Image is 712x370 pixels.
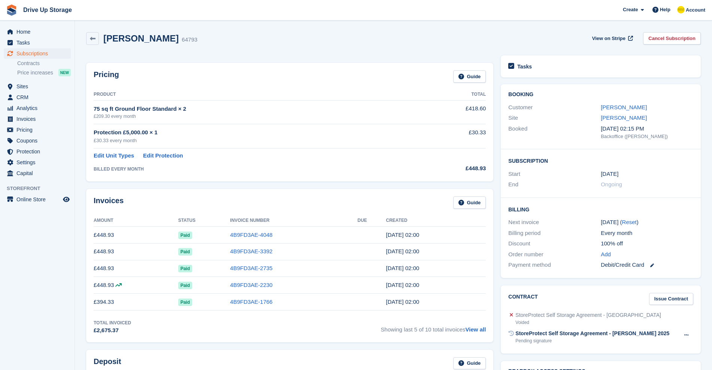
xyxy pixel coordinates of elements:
[386,215,486,227] th: Created
[515,337,669,344] div: Pending signature
[4,37,71,48] a: menu
[16,27,61,37] span: Home
[178,299,192,306] span: Paid
[16,194,61,205] span: Online Store
[16,146,61,157] span: Protection
[589,32,634,45] a: View on Stripe
[103,33,179,43] h2: [PERSON_NAME]
[16,114,61,124] span: Invoices
[508,170,601,178] div: Start
[453,70,486,83] a: Guide
[94,105,415,113] div: 75 sq ft Ground Floor Standard × 2
[230,265,272,271] a: 4B9FD3AE-2735
[4,135,71,146] a: menu
[386,299,419,305] time: 2025-04-20 01:00:02 UTC
[508,92,693,98] h2: Booking
[7,185,75,192] span: Storefront
[601,250,611,259] a: Add
[386,265,419,271] time: 2025-06-20 01:00:42 UTC
[508,180,601,189] div: End
[4,27,71,37] a: menu
[601,181,622,187] span: Ongoing
[17,69,53,76] span: Price increases
[17,68,71,77] a: Price increases NEW
[601,125,693,133] div: [DATE] 02:15 PM
[94,166,415,172] div: BILLED EVERY MONTH
[649,293,693,305] a: Issue Contract
[178,215,230,227] th: Status
[16,103,61,113] span: Analytics
[4,157,71,168] a: menu
[660,6,670,13] span: Help
[508,293,538,305] h2: Contract
[508,218,601,227] div: Next invoice
[17,60,71,67] a: Contracts
[358,215,386,227] th: Due
[94,137,415,144] div: £30.33 every month
[94,89,415,101] th: Product
[601,261,693,269] div: Debit/Credit Card
[508,261,601,269] div: Payment method
[94,113,415,120] div: £209.30 every month
[94,152,134,160] a: Edit Unit Types
[94,128,415,137] div: Protection £5,000.00 × 1
[508,205,693,213] h2: Billing
[508,239,601,248] div: Discount
[453,196,486,209] a: Guide
[62,195,71,204] a: Preview store
[16,37,61,48] span: Tasks
[178,265,192,272] span: Paid
[592,35,625,42] span: View on Stripe
[230,299,272,305] a: 4B9FD3AE-1766
[601,170,618,178] time: 2024-12-20 01:00:00 UTC
[686,6,705,14] span: Account
[94,227,178,244] td: £448.93
[453,357,486,370] a: Guide
[508,157,693,164] h2: Subscription
[4,194,71,205] a: menu
[515,311,661,319] div: StoreProtect Self Storage Agreement - [GEOGRAPHIC_DATA]
[94,196,124,209] h2: Invoices
[16,92,61,103] span: CRM
[515,319,661,326] div: Voided
[508,125,601,140] div: Booked
[94,215,178,227] th: Amount
[230,248,272,254] a: 4B9FD3AE-3392
[94,357,121,370] h2: Deposit
[94,243,178,260] td: £448.93
[601,114,647,121] a: [PERSON_NAME]
[94,70,119,83] h2: Pricing
[601,229,693,238] div: Every month
[622,219,637,225] a: Reset
[381,319,486,335] span: Showing last 5 of 10 total invoices
[415,89,486,101] th: Total
[94,277,178,294] td: £448.93
[182,36,197,44] div: 64793
[601,239,693,248] div: 100% off
[643,32,701,45] a: Cancel Subscription
[16,135,61,146] span: Coupons
[94,294,178,311] td: £394.33
[16,168,61,178] span: Capital
[16,81,61,92] span: Sites
[4,146,71,157] a: menu
[508,114,601,122] div: Site
[515,330,669,337] div: StoreProtect Self Storage Agreement - [PERSON_NAME] 2025
[16,48,61,59] span: Subscriptions
[4,114,71,124] a: menu
[508,103,601,112] div: Customer
[178,248,192,256] span: Paid
[143,152,183,160] a: Edit Protection
[94,326,131,335] div: £2,675.37
[230,215,357,227] th: Invoice Number
[415,164,486,173] div: £448.93
[415,100,486,124] td: £418.60
[466,326,486,333] a: View all
[386,248,419,254] time: 2025-07-20 01:00:11 UTC
[623,6,638,13] span: Create
[16,157,61,168] span: Settings
[508,250,601,259] div: Order number
[4,48,71,59] a: menu
[94,260,178,277] td: £448.93
[4,92,71,103] a: menu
